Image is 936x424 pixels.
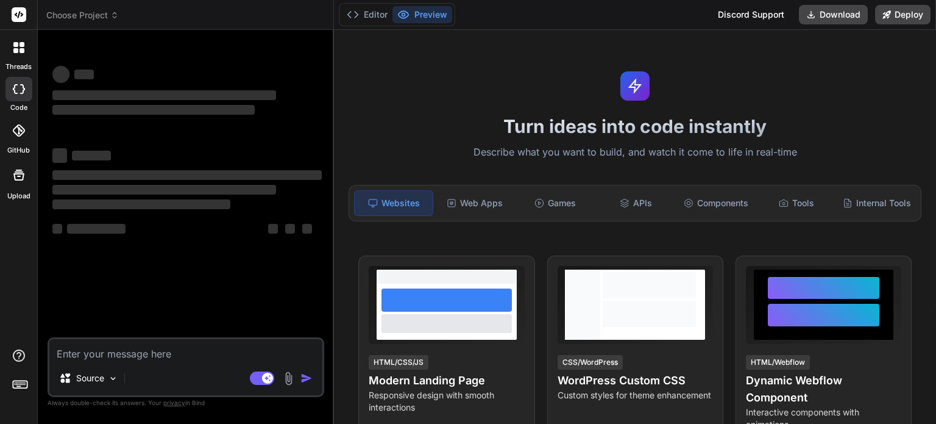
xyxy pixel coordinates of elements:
span: ‌ [52,170,322,180]
img: Pick Models [108,373,118,384]
span: ‌ [268,224,278,234]
span: ‌ [52,148,67,163]
button: Deploy [875,5,931,24]
p: Describe what you want to build, and watch it come to life in real-time [341,145,929,160]
div: HTML/Webflow [746,355,810,370]
p: Always double-check its answers. Your in Bind [48,397,324,409]
label: Upload [7,191,30,201]
img: attachment [282,372,296,386]
span: ‌ [72,151,111,160]
div: APIs [597,190,675,216]
span: ‌ [52,199,230,209]
label: code [10,102,27,113]
span: Choose Project [46,9,119,21]
div: CSS/WordPress [558,355,623,370]
label: GitHub [7,145,30,156]
h1: Turn ideas into code instantly [341,115,929,137]
span: privacy [163,399,185,406]
span: ‌ [52,224,62,234]
h4: Dynamic Webflow Component [746,372,901,406]
div: Discord Support [711,5,792,24]
div: Internal Tools [838,190,916,216]
span: ‌ [52,66,69,83]
h4: Modern Landing Page [369,372,524,389]
button: Download [799,5,868,24]
button: Editor [342,6,392,23]
h4: WordPress Custom CSS [558,372,713,389]
p: Source [76,372,104,384]
span: ‌ [52,105,255,115]
div: Web Apps [436,190,514,216]
p: Custom styles for theme enhancement [558,389,713,401]
span: ‌ [302,224,312,234]
div: Websites [354,190,433,216]
div: HTML/CSS/JS [369,355,428,370]
span: ‌ [285,224,295,234]
span: ‌ [67,224,126,234]
button: Preview [392,6,452,23]
div: Components [677,190,755,216]
div: Tools [757,190,835,216]
span: ‌ [52,90,276,100]
p: Responsive design with smooth interactions [369,389,524,414]
label: threads [5,62,32,72]
div: Games [516,190,594,216]
img: icon [300,372,313,384]
span: ‌ [52,185,276,195]
span: ‌ [74,70,94,79]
